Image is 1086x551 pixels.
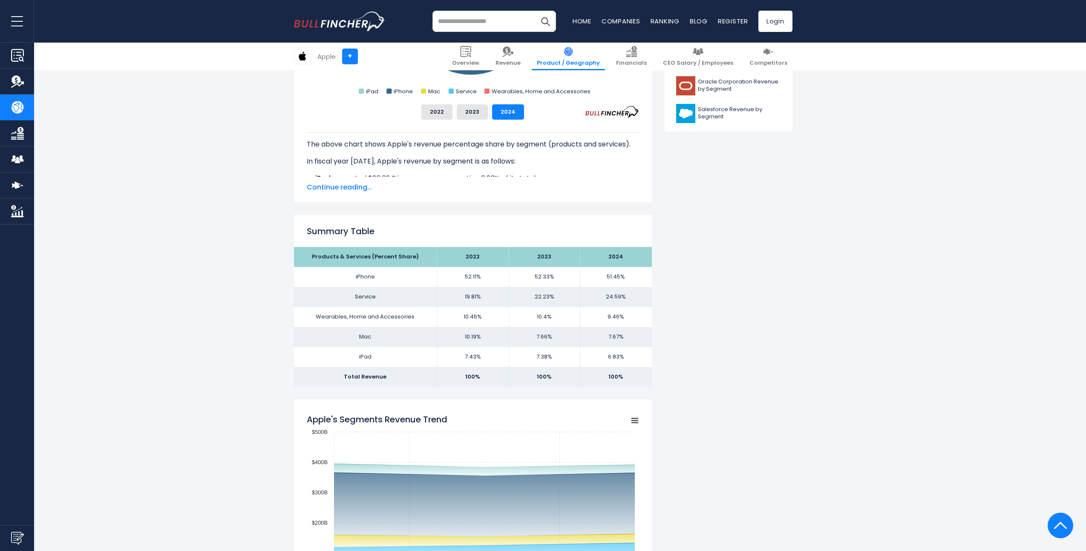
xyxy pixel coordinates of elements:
[455,87,476,95] text: Service
[580,287,652,307] td: 24.59%
[718,17,748,26] a: Register
[307,139,639,149] p: The above chart shows Apple's revenue percentage share by segment (products and services).
[294,247,437,267] th: Products & Services (Percent Share)
[573,17,591,26] a: Home
[311,489,327,496] text: $300B
[492,104,524,120] button: 2024
[315,173,331,183] b: iPad
[744,43,792,70] a: Competitors
[698,106,781,121] span: Salesforce Revenue by Segment
[307,413,447,425] tspan: Apple's Segments Revenue Trend
[437,367,509,387] td: 100%
[311,459,327,465] text: $400B
[535,11,556,32] button: Search
[294,11,386,31] img: bullfincher logo
[651,17,680,26] a: Ranking
[307,173,639,184] li: generated $26.69 B in revenue, representing 6.83% of its total revenue.
[294,287,437,307] td: Service
[452,60,479,67] span: Overview
[758,11,792,32] a: Login
[509,287,580,307] td: 22.23%
[495,60,521,67] span: Revenue
[294,48,311,64] img: AAPL logo
[663,60,733,67] span: CEO Salary / Employees
[437,347,509,367] td: 7.43%
[311,519,327,526] text: $200B
[294,11,386,31] a: Go to homepage
[537,60,600,67] span: Product / Geography
[294,327,437,347] td: Mac
[509,367,580,387] td: 100%
[294,267,437,287] td: iPhone
[437,327,509,347] td: 10.19%
[580,327,652,347] td: 7.67%
[616,60,647,67] span: Financials
[509,267,580,287] td: 52.33%
[580,347,652,367] td: 6.83%
[491,87,590,95] text: Wearables, Home and Accessories
[671,74,786,98] a: Oracle Corporation Revenue by Segment
[437,247,509,267] th: 2022
[580,267,652,287] td: 51.45%
[307,225,639,238] h2: Summary Table
[580,307,652,327] td: 9.46%
[394,87,413,95] text: iPhone
[342,49,358,64] a: +
[307,182,639,192] span: Continue reading...
[490,43,526,70] a: Revenue
[532,43,605,70] a: Product / Geography
[447,43,484,70] a: Overview
[509,327,580,347] td: 7.66%
[698,78,781,93] span: Oracle Corporation Revenue by Segment
[580,247,652,267] th: 2024
[421,104,452,120] button: 2022
[366,87,378,95] text: iPad
[690,17,708,26] a: Blog
[437,287,509,307] td: 19.81%
[749,60,787,67] span: Competitors
[509,347,580,367] td: 7.38%
[428,87,440,95] text: Mac
[457,104,488,120] button: 2023
[676,76,695,95] img: ORCL logo
[671,102,786,125] a: Salesforce Revenue by Segment
[676,104,695,123] img: CRM logo
[437,307,509,327] td: 10.46%
[311,429,327,435] text: $500B
[509,307,580,327] td: 10.4%
[307,156,639,166] p: In fiscal year [DATE], Apple's revenue by segment is as follows:
[437,267,509,287] td: 52.11%
[658,43,738,70] a: CEO Salary / Employees
[294,347,437,367] td: iPad
[509,247,580,267] th: 2023
[294,307,437,327] td: Wearables, Home and Accessories
[317,52,336,61] div: Apple
[307,132,639,265] div: The for Apple is the iPhone, which represents 51.45% of its total revenue. The for Apple is the i...
[611,43,652,70] a: Financials
[580,367,652,387] td: 100%
[602,17,640,26] a: Companies
[294,367,437,387] td: Total Revenue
